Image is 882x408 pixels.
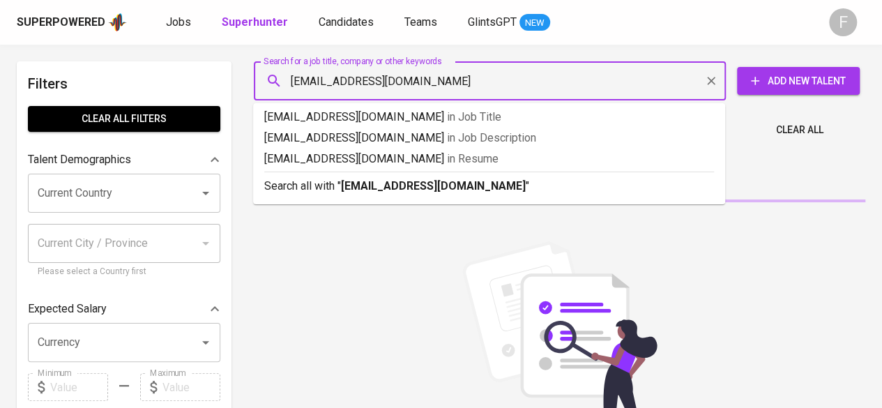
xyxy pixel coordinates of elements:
[28,146,220,174] div: Talent Demographics
[319,14,377,31] a: Candidates
[28,106,220,132] button: Clear All filters
[770,117,829,143] button: Clear All
[776,121,823,139] span: Clear All
[447,131,536,144] span: in Job Description
[196,183,215,203] button: Open
[829,8,857,36] div: F
[264,130,714,146] p: [EMAIL_ADDRESS][DOMAIN_NAME]
[447,110,501,123] span: in Job Title
[404,15,437,29] span: Teams
[264,109,714,126] p: [EMAIL_ADDRESS][DOMAIN_NAME]
[28,73,220,95] h6: Filters
[162,373,220,401] input: Value
[28,301,107,317] p: Expected Salary
[222,15,288,29] b: Superhunter
[468,14,550,31] a: GlintsGPT NEW
[447,152,499,165] span: in Resume
[28,295,220,323] div: Expected Salary
[341,179,526,192] b: [EMAIL_ADDRESS][DOMAIN_NAME]
[737,67,860,95] button: Add New Talent
[222,14,291,31] a: Superhunter
[701,71,721,91] button: Clear
[50,373,108,401] input: Value
[264,151,714,167] p: [EMAIL_ADDRESS][DOMAIN_NAME]
[166,15,191,29] span: Jobs
[264,178,714,195] p: Search all with " "
[166,14,194,31] a: Jobs
[519,16,550,30] span: NEW
[404,14,440,31] a: Teams
[39,110,209,128] span: Clear All filters
[319,15,374,29] span: Candidates
[196,333,215,352] button: Open
[108,12,127,33] img: app logo
[748,73,849,90] span: Add New Talent
[38,265,211,279] p: Please select a Country first
[468,15,517,29] span: GlintsGPT
[17,12,127,33] a: Superpoweredapp logo
[17,15,105,31] div: Superpowered
[28,151,131,168] p: Talent Demographics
